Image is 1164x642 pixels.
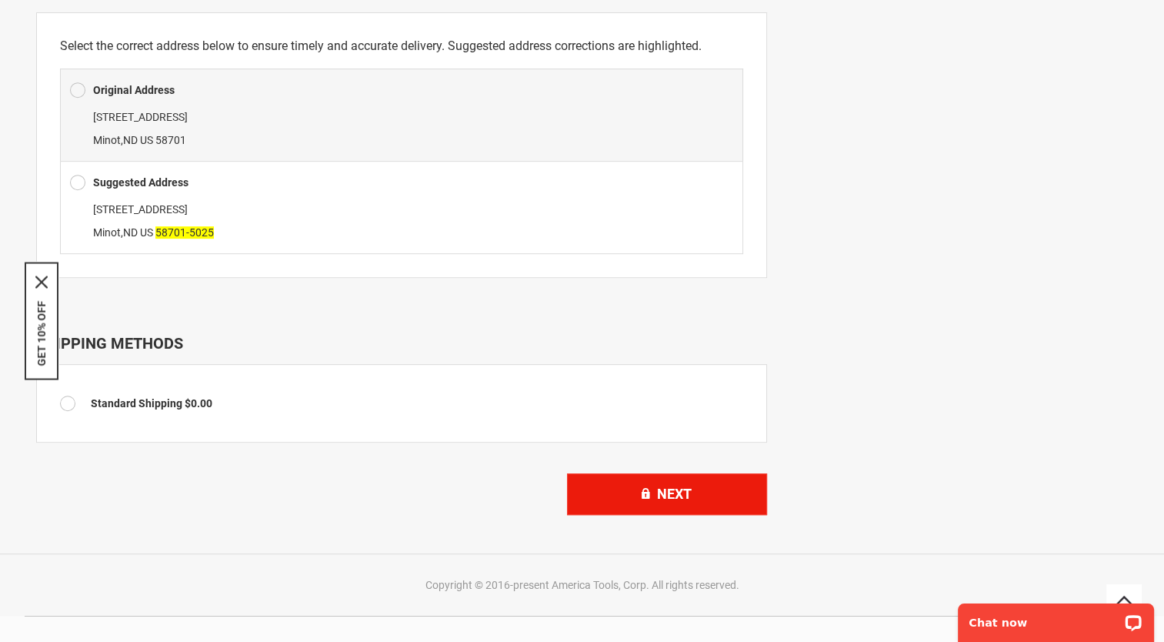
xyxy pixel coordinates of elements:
iframe: LiveChat chat widget [948,594,1164,642]
span: 58701-5025 [155,226,214,239]
span: US [140,134,153,146]
span: [STREET_ADDRESS] [93,203,188,216]
svg: close icon [35,276,48,289]
div: Shipping Methods [36,334,767,353]
button: Next [567,473,767,515]
span: ND [123,226,138,239]
span: Next [657,486,692,502]
span: US [140,226,153,239]
div: , [70,198,733,244]
div: , [70,105,733,152]
div: Copyright © 2016-present America Tools, Corp. All rights reserved. [35,577,1129,593]
b: Original Address [93,84,175,96]
button: GET 10% OFF [35,301,48,366]
span: [STREET_ADDRESS] [93,111,188,123]
p: Select the correct address below to ensure timely and accurate delivery. Suggested address correc... [60,36,743,56]
span: Minot [93,226,121,239]
span: Standard Shipping [91,397,182,410]
b: Suggested Address [93,176,188,189]
span: 58701 [155,134,186,146]
span: $0.00 [185,397,212,410]
button: Close [35,276,48,289]
span: ND [123,134,138,146]
span: Minot [93,134,121,146]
